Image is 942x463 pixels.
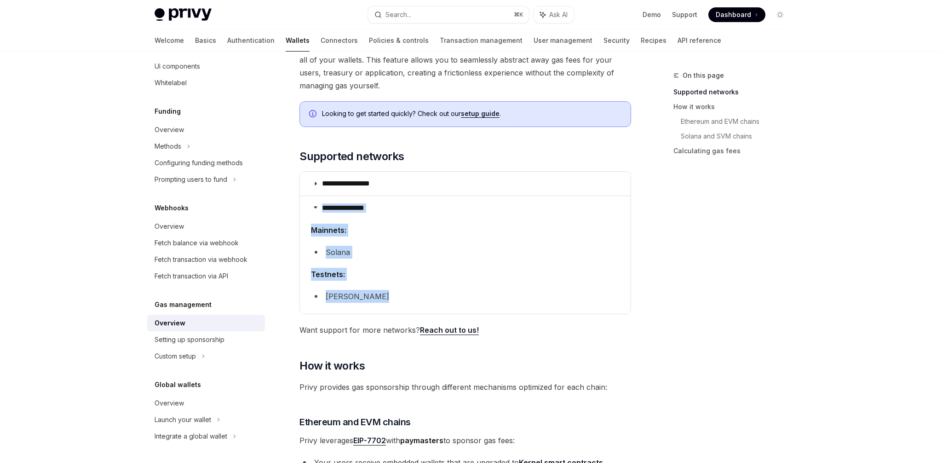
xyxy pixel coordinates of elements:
[681,129,795,144] a: Solana and SVM chains
[155,351,196,362] div: Custom setup
[147,218,265,235] a: Overview
[549,10,568,19] span: Ask AI
[155,271,228,282] div: Fetch transaction via API
[311,226,346,235] strong: Mainnets:
[678,29,721,52] a: API reference
[155,398,184,409] div: Overview
[286,29,310,52] a: Wallets
[147,155,265,171] a: Configuring funding methods
[155,174,227,185] div: Prompting users to fund
[440,29,523,52] a: Transaction management
[309,110,318,119] svg: Info
[716,10,751,19] span: Dashboard
[299,381,631,394] span: Privy provides gas sponsorship through different mechanisms optimized for each chain:
[385,9,411,20] div: Search...
[461,110,500,118] a: setup guide
[311,290,620,303] li: [PERSON_NAME]
[514,11,523,18] span: ⌘ K
[353,436,386,446] a: EIP-7702
[147,331,265,348] a: Setting up sponsorship
[420,325,479,335] a: Reach out to us!
[155,157,243,168] div: Configuring funding methods
[155,141,181,152] div: Methods
[195,29,216,52] a: Basics
[155,431,227,442] div: Integrate a global wallet
[299,324,631,336] span: Want support for more networks?
[299,41,631,92] span: Privy’s powerful engine allows you to easily sponsor transaction fees across all of your wallets....
[673,85,795,99] a: Supported networks
[155,124,184,135] div: Overview
[147,122,265,138] a: Overview
[369,29,429,52] a: Policies & controls
[155,379,201,390] h5: Global wallets
[368,6,529,23] button: Search...⌘K
[155,221,184,232] div: Overview
[603,29,630,52] a: Security
[155,414,211,425] div: Launch your wallet
[227,29,275,52] a: Authentication
[147,251,265,268] a: Fetch transaction via webhook
[672,10,697,19] a: Support
[147,315,265,331] a: Overview
[155,8,212,21] img: light logo
[673,144,795,158] a: Calculating gas fees
[155,334,224,345] div: Setting up sponsorship
[534,6,574,23] button: Ask AI
[321,29,358,52] a: Connectors
[147,75,265,91] a: Whitelabel
[155,77,187,88] div: Whitelabel
[147,268,265,284] a: Fetch transaction via API
[299,416,411,428] span: Ethereum and EVM chains
[773,7,787,22] button: Toggle dark mode
[299,434,631,447] span: Privy leverages with to sponsor gas fees:
[311,246,620,259] li: Solana
[155,237,239,249] div: Fetch balance via webhook
[155,299,212,310] h5: Gas management
[155,203,189,214] h5: Webhooks
[155,254,247,265] div: Fetch transaction via webhook
[299,149,404,164] span: Supported networks
[299,359,365,373] span: How it works
[534,29,592,52] a: User management
[155,29,184,52] a: Welcome
[155,61,200,72] div: UI components
[681,114,795,129] a: Ethereum and EVM chains
[643,10,661,19] a: Demo
[155,106,181,117] h5: Funding
[641,29,666,52] a: Recipes
[683,70,724,81] span: On this page
[708,7,765,22] a: Dashboard
[147,235,265,251] a: Fetch balance via webhook
[147,395,265,411] a: Overview
[673,99,795,114] a: How it works
[322,109,621,118] span: Looking to get started quickly? Check out our .
[311,270,345,279] strong: Testnets:
[147,58,265,75] a: UI components
[400,436,443,445] strong: paymasters
[155,318,185,329] div: Overview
